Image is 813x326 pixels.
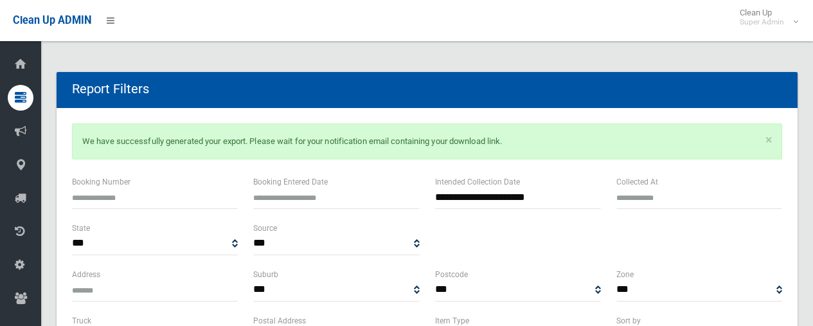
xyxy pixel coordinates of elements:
label: Address [72,267,100,282]
a: × [765,134,772,147]
label: Booking Number [72,175,130,189]
label: Booking Entered Date [253,175,328,189]
small: Super Admin [740,17,784,27]
span: Clean Up ADMIN [13,14,91,26]
label: Intended Collection Date [435,175,520,189]
p: We have successfully generated your export. Please wait for your notification email containing yo... [72,123,782,159]
header: Report Filters [57,77,165,102]
label: Collected At [616,175,658,189]
span: Clean Up [733,8,797,27]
